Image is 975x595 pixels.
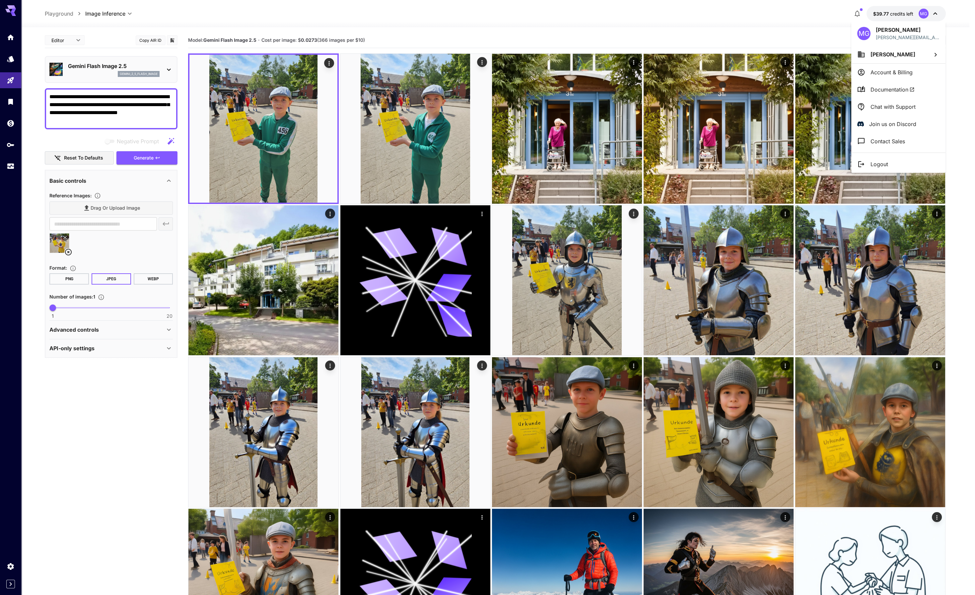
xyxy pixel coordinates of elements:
[869,120,916,128] p: Join us on Discord
[871,103,916,111] p: Chat with Support
[871,160,888,168] p: Logout
[871,51,915,58] span: [PERSON_NAME]
[871,68,913,76] p: Account & Billing
[876,26,940,34] p: [PERSON_NAME]
[876,34,940,41] p: [PERSON_NAME][EMAIL_ADDRESS][DOMAIN_NAME]
[871,137,905,145] p: Contact Sales
[851,45,945,63] button: [PERSON_NAME]
[857,27,871,40] div: MG
[871,86,915,94] span: Documentation
[876,34,940,41] div: m.guett@fachkraft24.net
